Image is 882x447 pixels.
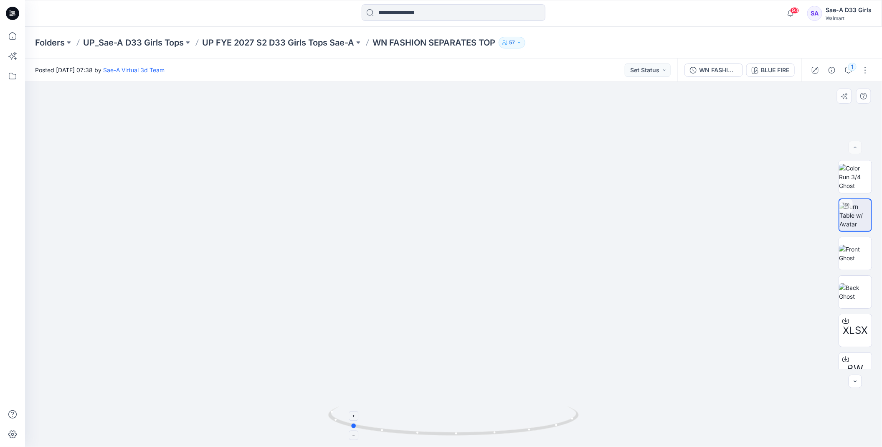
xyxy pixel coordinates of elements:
span: Posted [DATE] 07:38 by [35,66,165,74]
p: 57 [509,38,515,47]
a: UP FYE 2027 S2 D33 Girls Tops Sae-A [202,37,354,48]
img: Back Ghost [839,283,872,301]
div: SA [807,6,822,21]
div: Walmart [826,15,872,21]
a: Sae-A Virtual 3d Team [103,66,165,74]
span: XLSX [843,323,868,338]
p: WN FASHION SEPARATES TOP [373,37,495,48]
div: WN FASHION SEPARATES TOP_REV3_FULL COLORWAYS [699,66,738,75]
a: UP_Sae-A D33 Girls Tops [83,37,184,48]
button: Details [825,63,839,77]
div: Sae-A D33 Girls [826,5,872,15]
div: 1 [848,63,857,71]
img: Color Run 3/4 Ghost [839,164,872,190]
button: 1 [842,63,855,77]
button: BLUE FIRE [746,63,795,77]
img: Front Ghost [839,245,872,262]
span: 93 [790,7,799,14]
button: 57 [499,37,525,48]
img: Turn Table w/ Avatar [839,202,871,229]
span: BW [847,361,864,376]
a: Folders [35,37,65,48]
button: WN FASHION SEPARATES TOP_REV3_FULL COLORWAYS [684,63,743,77]
div: BLUE FIRE [761,66,789,75]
